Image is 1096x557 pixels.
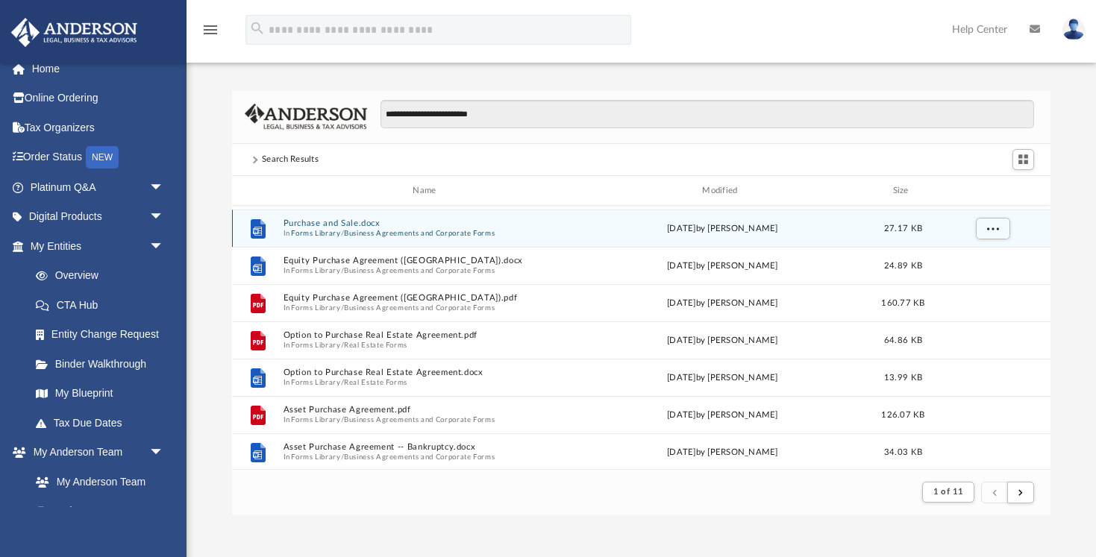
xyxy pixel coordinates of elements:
span: arrow_drop_down [149,231,179,262]
button: Equity Purchase Agreement ([GEOGRAPHIC_DATA]).docx [283,257,572,266]
span: / [341,266,344,276]
span: / [341,341,344,350]
button: Switch to Grid View [1012,149,1035,170]
span: 34.03 KB [884,448,922,456]
span: / [341,415,344,425]
span: In [283,341,572,350]
a: My Anderson Teamarrow_drop_down [10,438,179,468]
button: Forms Library [291,303,340,313]
a: menu [201,28,219,39]
div: Search Results [262,153,319,166]
img: Anderson Advisors Platinum Portal [7,18,142,47]
div: grid [232,206,1050,470]
button: Forms Library [291,229,340,239]
a: Tax Due Dates [21,408,187,438]
button: Forms Library [291,341,340,350]
span: / [341,378,344,388]
div: Size [873,184,933,198]
img: User Pic [1062,19,1085,40]
button: Real Estate Forms [344,378,407,388]
div: Modified [577,184,866,198]
span: In [283,266,572,276]
a: My Anderson Team [21,467,172,497]
div: NEW [86,146,119,169]
a: Anderson System [21,497,179,526]
button: Business Agreements and Corporate Forms [344,453,495,462]
span: / [341,303,344,313]
button: Forms Library [291,266,340,276]
div: [DATE] by [PERSON_NAME] [578,259,867,273]
button: Asset Purchase Agreement.pdf [283,406,572,415]
button: Business Agreements and Corporate Forms [344,266,495,276]
span: 160.77 KB [881,299,924,307]
a: My Blueprint [21,379,179,409]
span: In [283,415,572,425]
span: arrow_drop_down [149,202,179,233]
a: CTA Hub [21,290,187,320]
span: 13.99 KB [884,374,922,382]
div: [DATE] by [PERSON_NAME] [578,222,867,236]
a: Digital Productsarrow_drop_down [10,202,187,232]
div: Name [282,184,571,198]
span: 27.17 KB [884,224,922,233]
i: search [249,20,266,37]
div: [DATE] by [PERSON_NAME] [578,297,867,310]
button: Business Agreements and Corporate Forms [344,415,495,425]
span: In [283,229,572,239]
button: Option to Purchase Real Estate Agreement.pdf [283,331,572,341]
button: Equity Purchase Agreement ([GEOGRAPHIC_DATA]).pdf [283,294,572,303]
a: Order StatusNEW [10,142,187,173]
button: 1 of 11 [922,482,975,503]
a: Binder Walkthrough [21,349,187,379]
span: arrow_drop_down [149,438,179,468]
span: In [283,453,572,462]
input: Search files and folders [381,100,1034,128]
div: id [239,184,276,198]
span: arrow_drop_down [149,172,179,203]
a: Tax Organizers [10,113,187,142]
div: [DATE] by [PERSON_NAME] [578,371,867,385]
a: Online Ordering [10,84,187,113]
a: Platinum Q&Aarrow_drop_down [10,172,187,202]
span: 1 of 11 [933,488,964,496]
button: Real Estate Forms [344,341,407,350]
a: Home [10,54,187,84]
i: menu [201,21,219,39]
span: / [341,229,344,239]
button: Purchase and Sale.docx [283,219,572,229]
span: 126.07 KB [881,411,924,419]
button: Forms Library [291,415,340,425]
button: Forms Library [291,453,340,462]
span: / [341,453,344,462]
span: 24.89 KB [884,262,922,270]
a: Overview [21,261,187,291]
button: Forms Library [291,378,340,388]
button: Asset Purchase Agreement -- Bankruptcy.docx [283,443,572,453]
span: In [283,303,572,313]
a: My Entitiesarrow_drop_down [10,231,187,261]
div: [DATE] by [PERSON_NAME] [578,446,867,459]
div: [DATE] by [PERSON_NAME] [578,334,867,347]
div: id [939,184,1044,198]
a: Entity Change Request [21,320,187,350]
span: 64.86 KB [884,336,922,344]
div: [DATE] by [PERSON_NAME] [578,409,867,422]
button: Business Agreements and Corporate Forms [344,229,495,239]
button: Option to Purchase Real Estate Agreement.docx [283,368,572,378]
button: Business Agreements and Corporate Forms [344,303,495,313]
button: More options [976,218,1010,240]
span: In [283,378,572,388]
